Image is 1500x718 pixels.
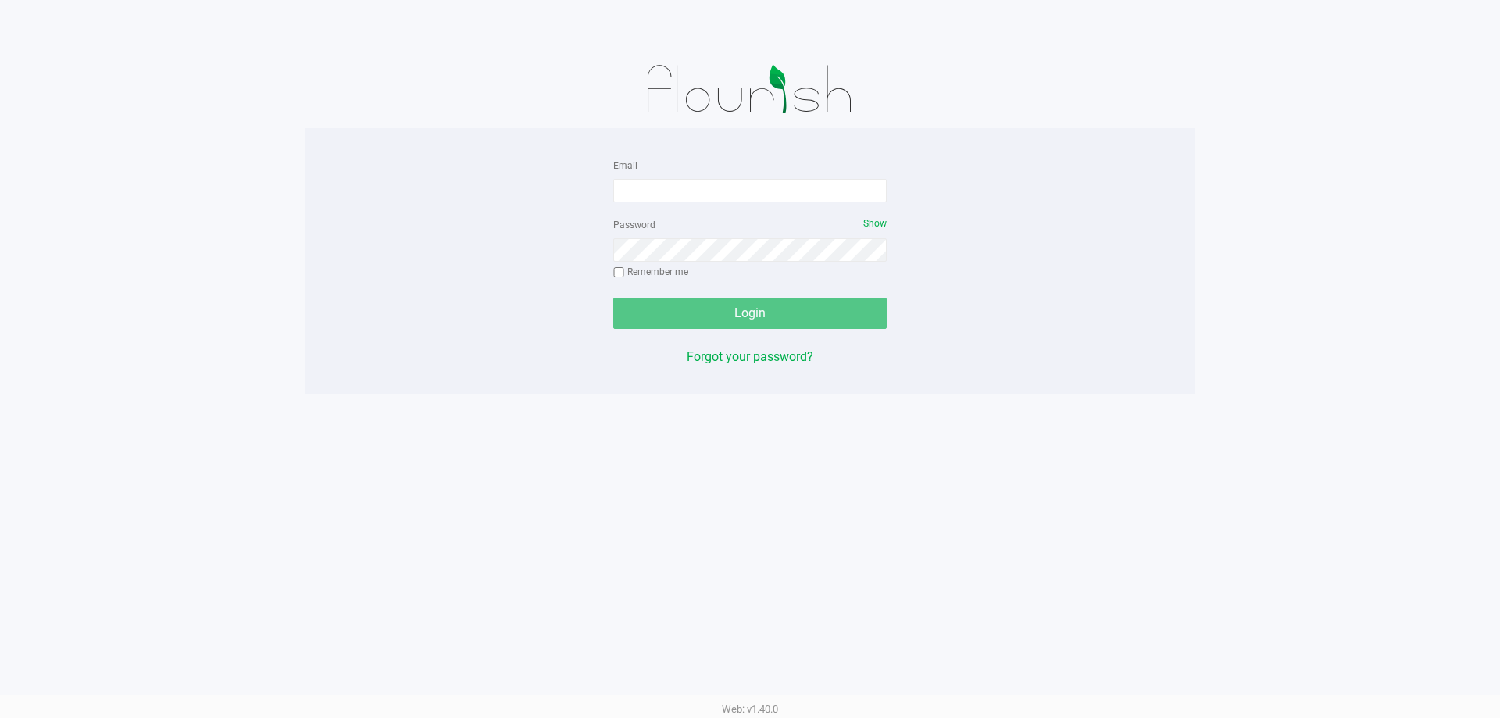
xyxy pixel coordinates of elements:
label: Email [613,159,637,173]
button: Forgot your password? [687,348,813,366]
input: Remember me [613,267,624,278]
span: Show [863,218,887,229]
span: Web: v1.40.0 [722,703,778,715]
label: Password [613,218,655,232]
label: Remember me [613,265,688,279]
